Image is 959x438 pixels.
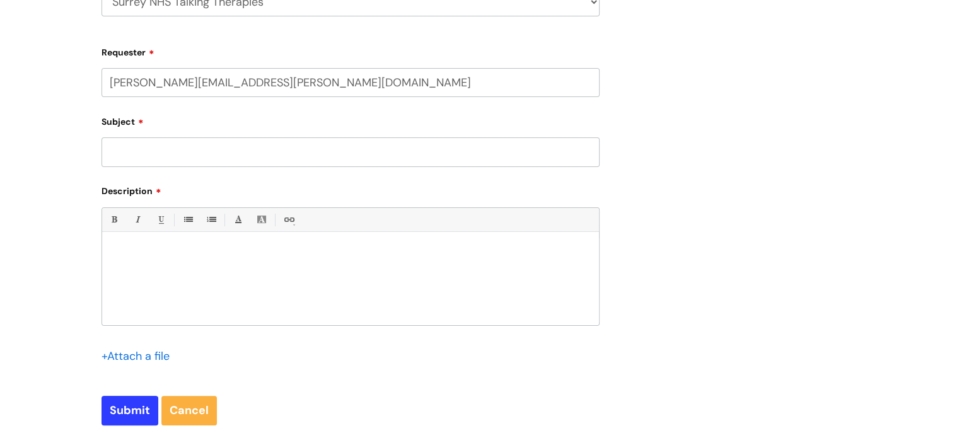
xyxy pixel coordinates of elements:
label: Description [102,182,600,197]
label: Requester [102,43,600,58]
span: + [102,349,107,364]
input: Email [102,68,600,97]
a: Cancel [161,396,217,425]
a: Italic (Ctrl-I) [129,212,145,228]
div: Attach a file [102,346,177,366]
a: Bold (Ctrl-B) [106,212,122,228]
a: Font Color [230,212,246,228]
input: Submit [102,396,158,425]
a: Link [281,212,296,228]
a: 1. Ordered List (Ctrl-Shift-8) [203,212,219,228]
a: Underline(Ctrl-U) [153,212,168,228]
label: Subject [102,112,600,127]
a: Back Color [253,212,269,228]
a: • Unordered List (Ctrl-Shift-7) [180,212,195,228]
